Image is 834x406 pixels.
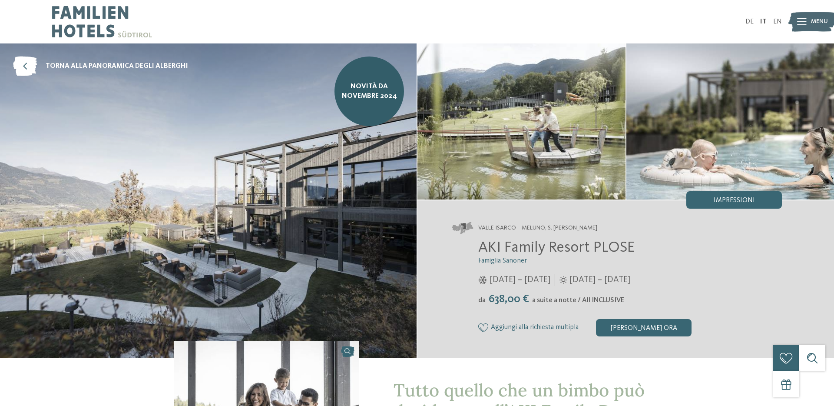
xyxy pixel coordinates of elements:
[760,18,767,25] a: IT
[417,43,625,200] img: AKI: tutto quello che un bimbo può desiderare
[13,57,188,76] a: torna alla panoramica degli alberghi
[714,197,755,204] span: Impressioni
[491,324,579,332] span: Aggiungi alla richiesta multipla
[745,18,754,25] a: DE
[341,82,397,101] span: NOVITÀ da novembre 2024
[486,293,531,305] span: 638,00 €
[773,18,782,25] a: EN
[478,224,597,233] span: Valle Isarco – Meluno, S. [PERSON_NAME]
[478,276,487,284] i: Orari d'apertura inverno
[46,61,188,71] span: torna alla panoramica degli alberghi
[532,297,624,304] span: a suite a notte / All INCLUSIVE
[569,274,630,286] span: [DATE] – [DATE]
[596,319,692,336] div: [PERSON_NAME] ora
[478,240,635,255] span: AKI Family Resort PLOSE
[490,274,550,286] span: [DATE] – [DATE]
[478,257,527,264] span: Famiglia Sanoner
[478,297,486,304] span: da
[811,17,828,26] span: Menu
[559,276,567,284] i: Orari d'apertura estate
